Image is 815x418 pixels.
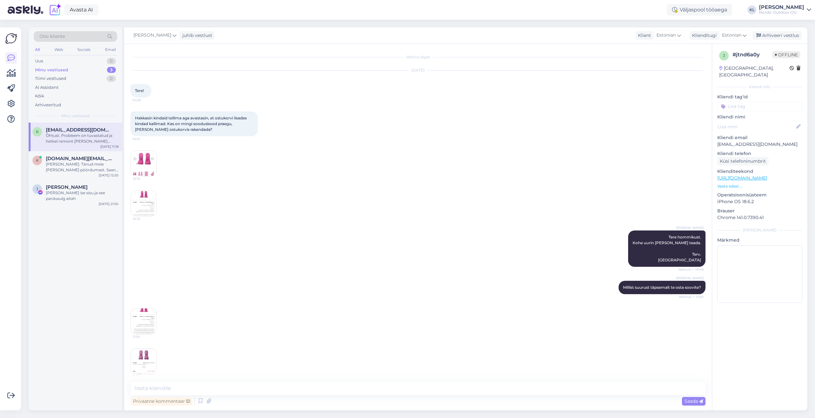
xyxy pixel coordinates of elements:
div: [DATE] 11:18 [100,144,118,149]
div: All [34,46,41,54]
a: [URL][DOMAIN_NAME] [717,175,767,181]
span: Millist suurust täpsemalt te osta soovite? [623,285,701,290]
span: Estonian [656,32,676,39]
p: Märkmed [717,237,802,244]
div: Õhtust. Probleem on tuvastatud ja hetkel remont [PERSON_NAME] hooga. Eeldatavasti kuni 3 tundi [P... [46,133,118,144]
div: Privaatne kommentaar [131,397,193,406]
div: KL [748,5,756,14]
span: [PERSON_NAME] [133,32,171,39]
div: 3 [107,67,116,73]
div: Email [104,46,117,54]
span: k [36,129,39,134]
p: Brauser [717,208,802,214]
div: 0 [107,75,116,82]
div: Klienditugi [690,32,717,39]
div: [PERSON_NAME] ise sisu ja see pardusulg aitah [46,190,118,202]
span: k [36,158,39,163]
div: Tiimi vestlused [35,75,66,82]
div: [PERSON_NAME]. Tänud meie [PERSON_NAME] pöördumast. Saan sinu murest täiesti aru. Ka minul on vah... [46,161,118,173]
span: 10:10 [133,176,157,181]
span: J [36,187,38,191]
img: Askly Logo [5,32,17,45]
div: Arhiveeritud [35,102,61,108]
div: Arhiveeri vestlus [753,31,802,40]
span: Hakkasin kindaid tellima aga avastasin, et ostukorvi lisades kindad kallimad. Kas on mingi soodus... [135,116,248,132]
span: 10:10 [132,137,156,141]
img: explore-ai [48,3,62,17]
span: 10:10 [133,216,157,221]
span: j [723,53,725,58]
span: Estonian [722,32,741,39]
div: Nordic Outdoor OÜ [759,10,804,15]
p: [EMAIL_ADDRESS][DOMAIN_NAME] [717,141,802,148]
div: Web [53,46,64,54]
p: iPhone OS 18.6.2 [717,198,802,205]
div: Minu vestlused [35,67,68,73]
div: juhib vestlust [180,32,212,39]
span: Minu vestlused [61,113,90,119]
div: Väljaspool tööaega [667,4,732,16]
span: kadri.ollo@gmail.com [46,156,112,161]
p: Operatsioonisüsteem [717,192,802,198]
span: Otsi kliente [39,33,65,40]
div: Kõik [35,93,44,99]
a: Avasta AI [64,4,98,15]
p: Kliendi email [717,134,802,141]
span: Offline [772,51,800,58]
div: [DATE] 21:50 [99,202,118,206]
span: Nähtud ✓ 10:49 [678,267,704,272]
span: Jane Kodar [46,184,88,190]
p: Chrome 141.0.7390.41 [717,214,802,221]
div: AI Assistent [35,84,59,91]
span: Nähtud ✓ 11:00 [679,294,704,299]
span: [PERSON_NAME] [676,225,704,230]
div: Kliendi info [717,84,802,90]
span: 11:04 [133,334,157,339]
p: Kliendi tag'id [717,94,802,100]
div: Uus [35,58,43,64]
p: Kliendi telefon [717,150,802,157]
span: [PERSON_NAME] [676,276,704,280]
div: # jtnd6a0y [733,51,772,59]
div: Küsi telefoninumbrit [717,157,769,166]
input: Lisa tag [717,102,802,111]
div: Vestlus algas [131,54,705,60]
img: Attachment [131,349,156,374]
div: Socials [76,46,92,54]
p: Klienditeekond [717,168,802,175]
img: Attachment [131,191,156,216]
span: Tere! [135,88,144,93]
input: Lisa nimi [718,123,795,130]
p: Vaata edasi ... [717,183,802,189]
span: 11:04 [133,374,157,379]
img: Attachment [131,151,156,176]
img: Attachment [131,308,156,334]
div: Klient [635,32,651,39]
div: [DATE] 12:20 [99,173,118,178]
span: 10:09 [132,98,156,103]
div: [PERSON_NAME] [759,5,804,10]
div: [PERSON_NAME] [717,227,802,233]
span: Saada [684,398,703,404]
div: [GEOGRAPHIC_DATA], [GEOGRAPHIC_DATA] [719,65,790,78]
p: Kliendi nimi [717,114,802,120]
div: 0 [107,58,116,64]
a: [PERSON_NAME]Nordic Outdoor OÜ [759,5,811,15]
span: kristiina566@gmail.com [46,127,112,133]
div: [DATE] [131,67,705,73]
